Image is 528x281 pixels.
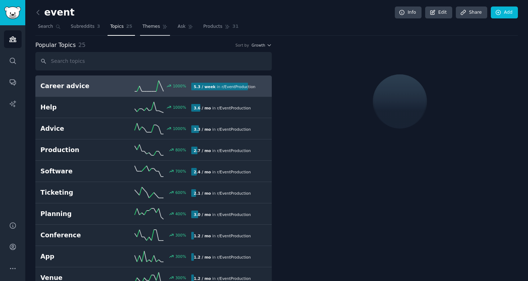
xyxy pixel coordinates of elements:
[173,83,186,88] div: 1000 %
[194,170,211,174] b: 2.4 / mo
[40,231,116,240] h2: Conference
[203,23,222,30] span: Products
[40,209,116,219] h2: Planning
[4,7,21,19] img: GummySearch logo
[201,21,241,36] a: Products31
[35,203,272,225] a: Planning400%3.0 / moin r/EventProduction
[140,21,170,36] a: Themes
[35,52,272,70] input: Search topics
[194,127,211,131] b: 3.3 / mo
[217,170,251,174] span: r/ EventProduction
[217,106,251,110] span: r/ EventProduction
[35,246,272,267] a: App300%1.2 / moin r/EventProduction
[35,97,272,118] a: Help1000%3.6 / moin r/EventProduction
[35,75,272,97] a: Career advice1000%5.3 / weekin r/EventProduction
[38,23,53,30] span: Search
[108,21,135,36] a: Topics25
[78,42,86,48] span: 25
[217,127,251,131] span: r/ EventProduction
[35,161,272,182] a: Software700%2.4 / moin r/EventProduction
[194,106,211,110] b: 3.6 / mo
[40,188,116,197] h2: Ticketing
[194,85,216,89] b: 5.3 / week
[173,126,186,131] div: 1000 %
[175,275,186,280] div: 300 %
[194,191,211,195] b: 2.1 / mo
[252,43,272,48] button: Growth
[97,23,100,30] span: 3
[232,23,239,30] span: 31
[40,124,116,133] h2: Advice
[217,191,251,195] span: r/ EventProduction
[71,23,95,30] span: Subreddits
[40,82,116,91] h2: Career advice
[194,234,211,238] b: 1.2 / mo
[35,41,76,50] span: Popular Topics
[191,104,253,112] div: in
[35,182,272,203] a: Ticketing600%2.1 / moin r/EventProduction
[35,118,272,139] a: Advice1000%3.3 / moin r/EventProduction
[194,255,211,259] b: 1.2 / mo
[194,212,211,217] b: 3.0 / mo
[110,23,123,30] span: Topics
[175,21,196,36] a: Ask
[35,21,63,36] a: Search
[222,85,256,89] span: r/ EventProduction
[252,43,265,48] span: Growth
[191,211,253,218] div: in
[40,167,116,176] h2: Software
[175,147,186,152] div: 800 %
[178,23,186,30] span: Ask
[175,169,186,174] div: 700 %
[425,7,452,19] a: Edit
[217,255,251,259] span: r/ EventProduction
[191,83,258,90] div: in
[191,232,253,239] div: in
[217,234,251,238] span: r/ EventProduction
[173,105,186,110] div: 1000 %
[191,168,253,176] div: in
[191,125,253,133] div: in
[191,189,253,197] div: in
[217,148,251,153] span: r/ EventProduction
[395,7,422,19] a: Info
[175,211,186,216] div: 400 %
[175,254,186,259] div: 300 %
[194,276,211,281] b: 1.2 / mo
[217,276,251,281] span: r/ EventProduction
[175,233,186,238] div: 300 %
[35,225,272,246] a: Conference300%1.2 / moin r/EventProduction
[235,43,249,48] div: Sort by
[491,7,518,19] a: Add
[40,252,116,261] h2: App
[456,7,487,19] a: Share
[40,146,116,155] h2: Production
[40,103,116,112] h2: Help
[35,139,272,161] a: Production800%2.7 / moin r/EventProduction
[217,212,251,217] span: r/ EventProduction
[68,21,102,36] a: Subreddits3
[126,23,132,30] span: 25
[35,7,74,18] h2: event
[143,23,160,30] span: Themes
[175,190,186,195] div: 600 %
[194,148,211,153] b: 2.7 / mo
[191,147,253,154] div: in
[191,253,253,261] div: in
